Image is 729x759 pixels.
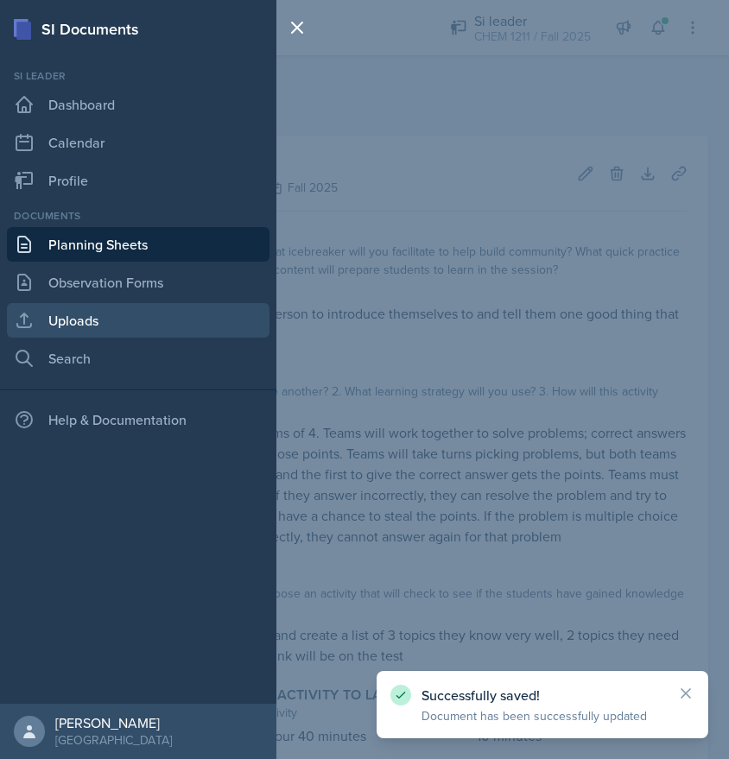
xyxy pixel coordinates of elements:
[7,227,269,262] a: Planning Sheets
[7,303,269,338] a: Uploads
[55,714,172,731] div: [PERSON_NAME]
[55,731,172,749] div: [GEOGRAPHIC_DATA]
[7,87,269,122] a: Dashboard
[7,265,269,300] a: Observation Forms
[7,208,269,224] div: Documents
[422,707,663,724] p: Document has been successfully updated
[7,68,269,84] div: Si leader
[422,686,663,704] p: Successfully saved!
[7,163,269,198] a: Profile
[7,125,269,160] a: Calendar
[7,341,269,376] a: Search
[7,402,269,437] div: Help & Documentation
